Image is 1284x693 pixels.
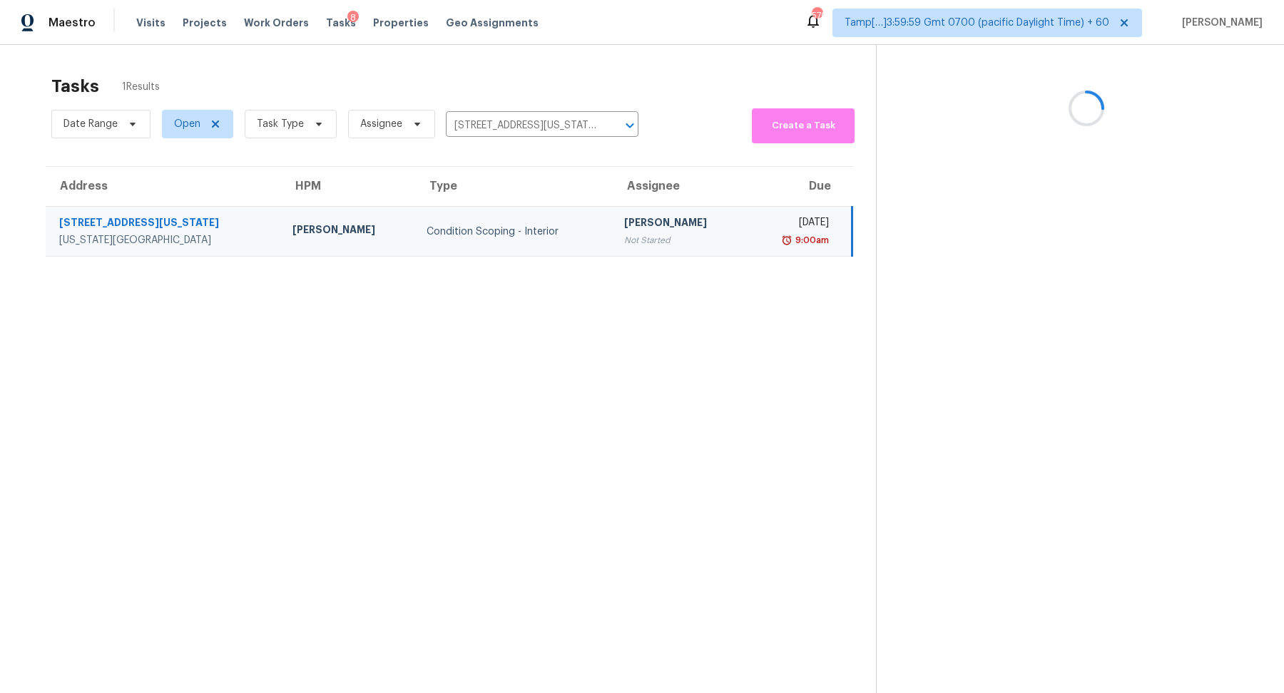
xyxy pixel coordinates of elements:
th: HPM [281,167,416,207]
span: Work Orders [244,16,309,30]
span: Tamp[…]3:59:59 Gmt 0700 (pacific Daylight Time) + 60 [845,16,1109,30]
div: [PERSON_NAME] [292,222,404,240]
div: Not Started [624,233,736,247]
span: Create a Task [759,118,847,134]
span: Assignee [360,117,402,131]
span: Properties [373,16,429,30]
div: [PERSON_NAME] [624,215,736,233]
div: 8 [347,11,359,25]
span: Geo Assignments [446,16,539,30]
span: Maestro [49,16,96,30]
input: Search by address [446,115,598,137]
span: Projects [183,16,227,30]
span: 1 Results [122,80,160,94]
div: [US_STATE][GEOGRAPHIC_DATA] [59,233,270,247]
button: Open [620,115,640,135]
div: [DATE] [758,215,829,233]
th: Due [747,167,852,207]
span: Open [174,117,200,131]
img: Overdue Alarm Icon [781,233,793,247]
h2: Tasks [51,79,99,93]
button: Create a Task [752,108,855,143]
div: 9:00am [793,233,829,247]
div: [STREET_ADDRESS][US_STATE] [59,215,270,233]
span: [PERSON_NAME] [1176,16,1263,30]
span: Visits [136,16,165,30]
span: Task Type [257,117,304,131]
div: Condition Scoping - Interior [427,225,601,239]
div: 579 [812,9,822,23]
th: Assignee [613,167,748,207]
th: Address [46,167,281,207]
th: Type [415,167,612,207]
span: Date Range [63,117,118,131]
span: Tasks [326,18,356,28]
